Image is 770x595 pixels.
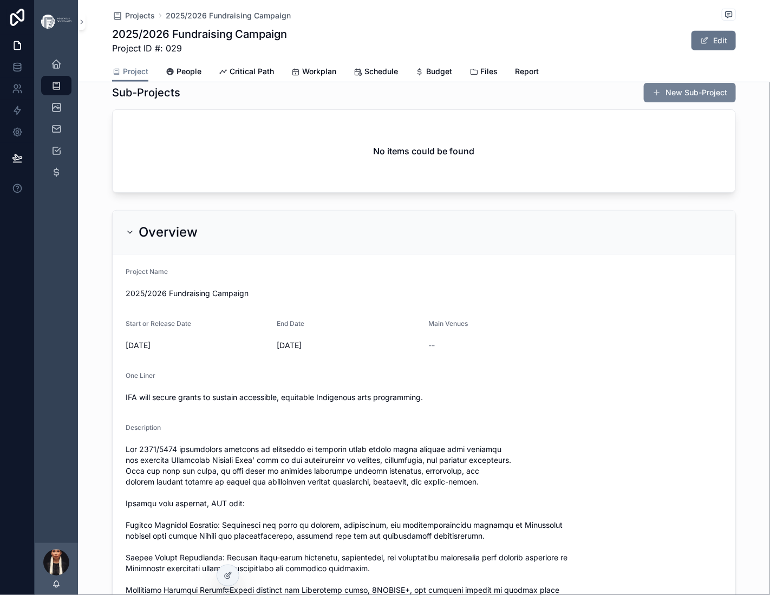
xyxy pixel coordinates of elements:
button: New Sub-Project [644,83,736,102]
span: Schedule [364,66,398,77]
span: Main Venues [428,319,468,328]
span: [DATE] [277,340,420,351]
button: Edit [691,31,736,50]
a: Report [515,62,539,83]
a: Critical Path [219,62,274,83]
span: Description [126,423,161,431]
span: One Liner [126,371,155,380]
a: Project [112,62,148,82]
div: scrollable content [35,43,78,202]
span: Files [480,66,498,77]
h2: Overview [139,224,198,241]
a: 2025/2026 Fundraising Campaign [166,10,291,21]
h1: 2025/2026 Fundraising Campaign [112,27,287,42]
span: People [177,66,201,77]
span: Project [123,66,148,77]
span: Critical Path [230,66,274,77]
a: Budget [415,62,452,83]
a: People [166,62,201,83]
span: Start or Release Date [126,319,191,328]
span: -- [428,340,435,351]
span: [DATE] [126,340,269,351]
h2: No items could be found [374,145,475,158]
img: App logo [41,15,71,28]
a: Files [469,62,498,83]
span: Budget [426,66,452,77]
span: Workplan [302,66,336,77]
span: Projects [125,10,155,21]
a: Projects [112,10,155,21]
span: Project ID #: 029 [112,42,287,55]
span: 2025/2026 Fundraising Campaign [126,288,722,299]
a: Schedule [354,62,398,83]
h1: Sub-Projects [112,85,180,100]
span: IFA will secure grants to sustain accessible, equitable Indigenous arts programming. [126,392,571,403]
a: Workplan [291,62,336,83]
span: Report [515,66,539,77]
span: End Date [277,319,305,328]
span: Project Name [126,267,168,276]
